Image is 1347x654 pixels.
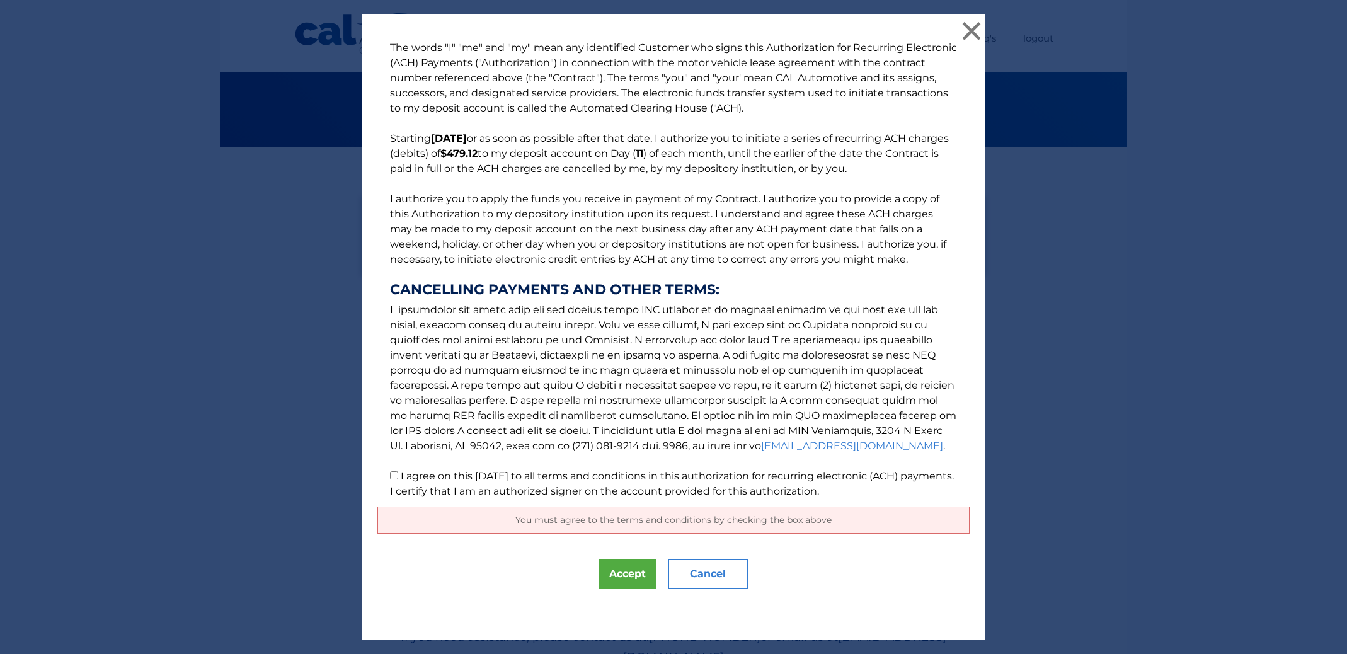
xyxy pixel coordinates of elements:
button: Accept [599,559,656,589]
a: [EMAIL_ADDRESS][DOMAIN_NAME] [761,440,943,452]
span: You must agree to the terms and conditions by checking the box above [515,514,832,525]
b: $479.12 [440,147,478,159]
strong: CANCELLING PAYMENTS AND OTHER TERMS: [390,282,957,297]
button: Cancel [668,559,748,589]
p: The words "I" "me" and "my" mean any identified Customer who signs this Authorization for Recurri... [377,40,970,499]
button: × [959,18,984,43]
b: 11 [636,147,643,159]
b: [DATE] [431,132,467,144]
label: I agree on this [DATE] to all terms and conditions in this authorization for recurring electronic... [390,470,954,497]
